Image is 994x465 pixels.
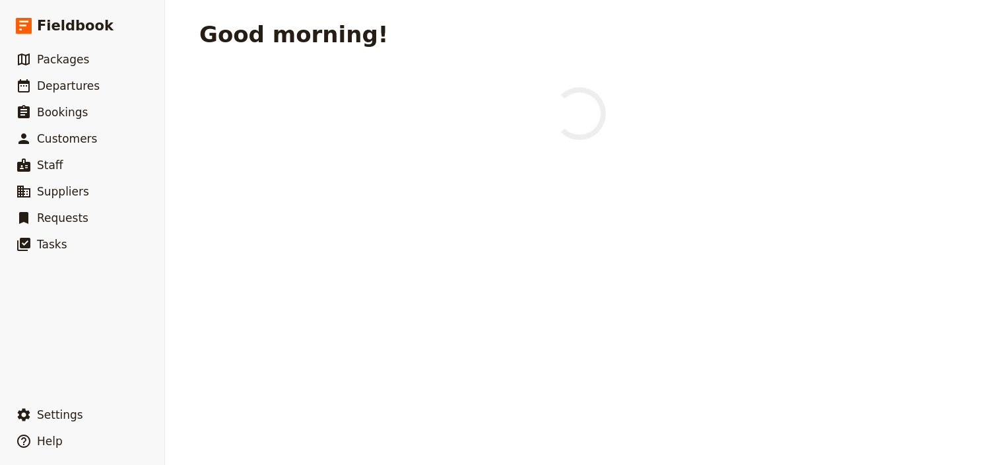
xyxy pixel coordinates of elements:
span: Customers [37,132,97,145]
span: Departures [37,79,100,92]
span: Settings [37,408,83,421]
span: Help [37,435,63,448]
span: Fieldbook [37,16,114,36]
span: Packages [37,53,89,66]
span: Bookings [37,106,88,119]
span: Suppliers [37,185,89,198]
span: Staff [37,159,63,172]
h1: Good morning! [199,21,388,48]
span: Tasks [37,238,67,251]
span: Requests [37,211,88,225]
